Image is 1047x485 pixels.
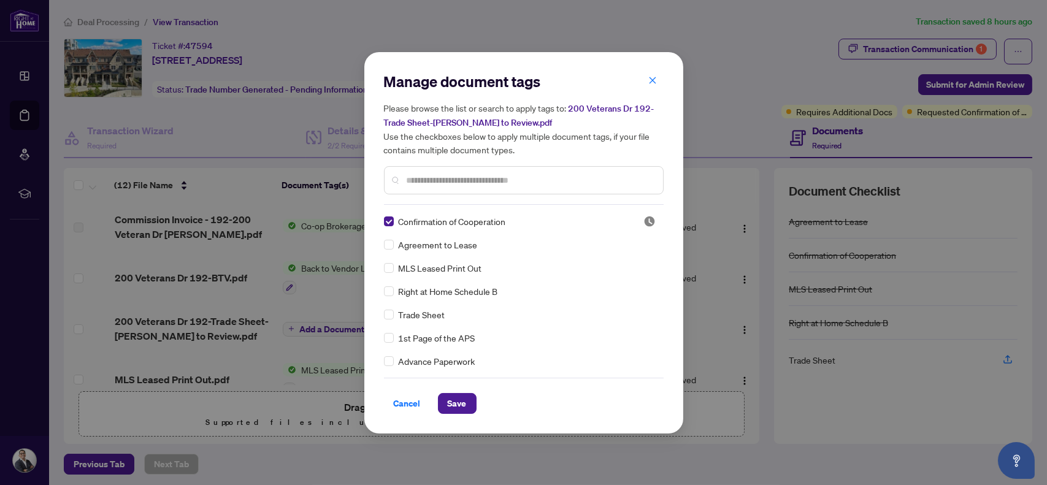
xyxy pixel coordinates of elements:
span: MLS Leased Print Out [399,261,482,275]
span: Save [448,394,467,413]
button: Open asap [998,442,1035,479]
span: Right at Home Schedule B [399,285,498,298]
span: Advance Paperwork [399,354,475,368]
span: Cancel [394,394,421,413]
button: Save [438,393,477,414]
button: Cancel [384,393,431,414]
span: close [648,76,657,85]
span: Trade Sheet [399,308,445,321]
span: Agreement to Lease [399,238,478,251]
h2: Manage document tags [384,72,664,91]
span: Confirmation of Cooperation [399,215,506,228]
img: status [643,215,656,227]
span: 1st Page of the APS [399,331,475,345]
span: Pending Review [643,215,656,227]
span: 200 Veterans Dr 192-Trade Sheet-[PERSON_NAME] to Review.pdf [384,103,654,128]
h5: Please browse the list or search to apply tags to: Use the checkboxes below to apply multiple doc... [384,101,664,156]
